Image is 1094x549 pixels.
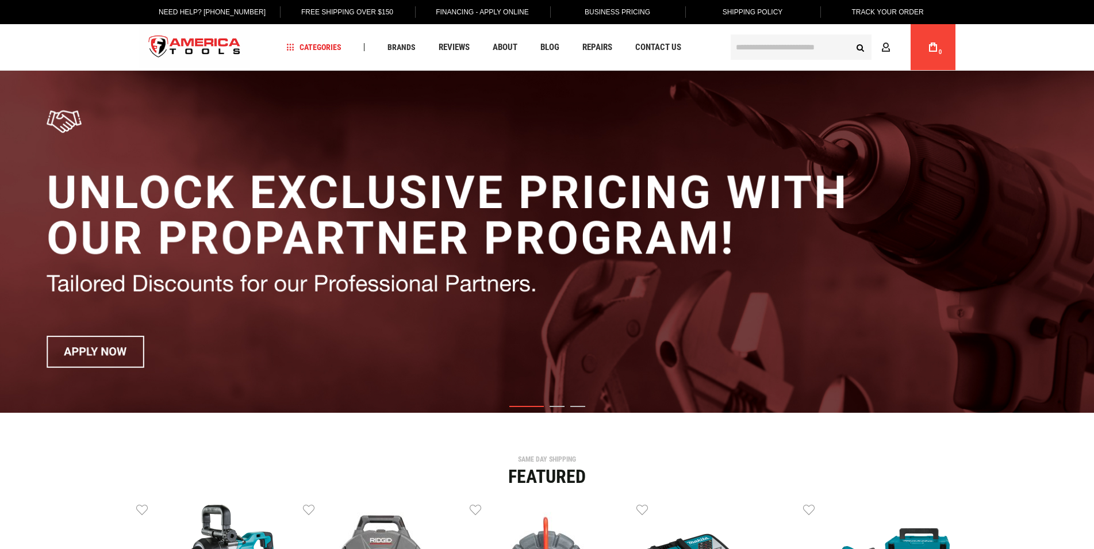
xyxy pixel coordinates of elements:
span: Blog [540,43,559,52]
a: Blog [535,40,565,55]
span: Shipping Policy [723,8,783,16]
a: 0 [922,24,944,70]
span: Contact Us [635,43,681,52]
a: Brands [382,40,421,55]
span: Repairs [582,43,612,52]
button: Search [850,36,872,58]
a: About [487,40,523,55]
div: SAME DAY SHIPPING [136,456,958,463]
a: Reviews [433,40,475,55]
span: Brands [387,43,416,51]
a: store logo [139,26,251,69]
a: Repairs [577,40,617,55]
a: Categories [281,40,347,55]
span: Reviews [439,43,470,52]
a: Contact Us [630,40,686,55]
div: Featured [136,467,958,486]
span: About [493,43,517,52]
span: Categories [286,43,341,51]
img: America Tools [139,26,251,69]
span: 0 [939,49,942,55]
